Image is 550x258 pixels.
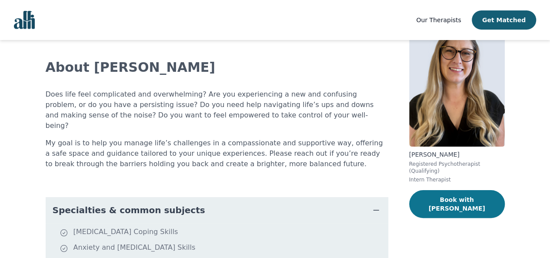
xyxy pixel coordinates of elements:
li: Anxiety and [MEDICAL_DATA] Skills [60,242,385,255]
button: Book with [PERSON_NAME] [409,190,505,218]
p: My goal is to help you manage life’s challenges in a compassionate and supportive way, offering a... [46,138,388,169]
img: Amina_Purac [409,21,505,147]
h2: About [PERSON_NAME] [46,60,388,75]
img: alli logo [14,11,35,29]
a: Our Therapists [416,15,461,25]
span: Specialties & common subjects [53,204,205,216]
p: Intern Therapist [409,176,505,183]
p: Registered Psychotherapist (Qualifying) [409,161,505,174]
p: Does life feel complicated and overwhelming? Are you experiencing a new and confusing problem, or... [46,89,388,131]
button: Specialties & common subjects [46,197,388,223]
li: [MEDICAL_DATA] Coping Skills [60,227,385,239]
span: Our Therapists [416,17,461,23]
p: [PERSON_NAME] [409,150,505,159]
button: Get Matched [472,10,536,30]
